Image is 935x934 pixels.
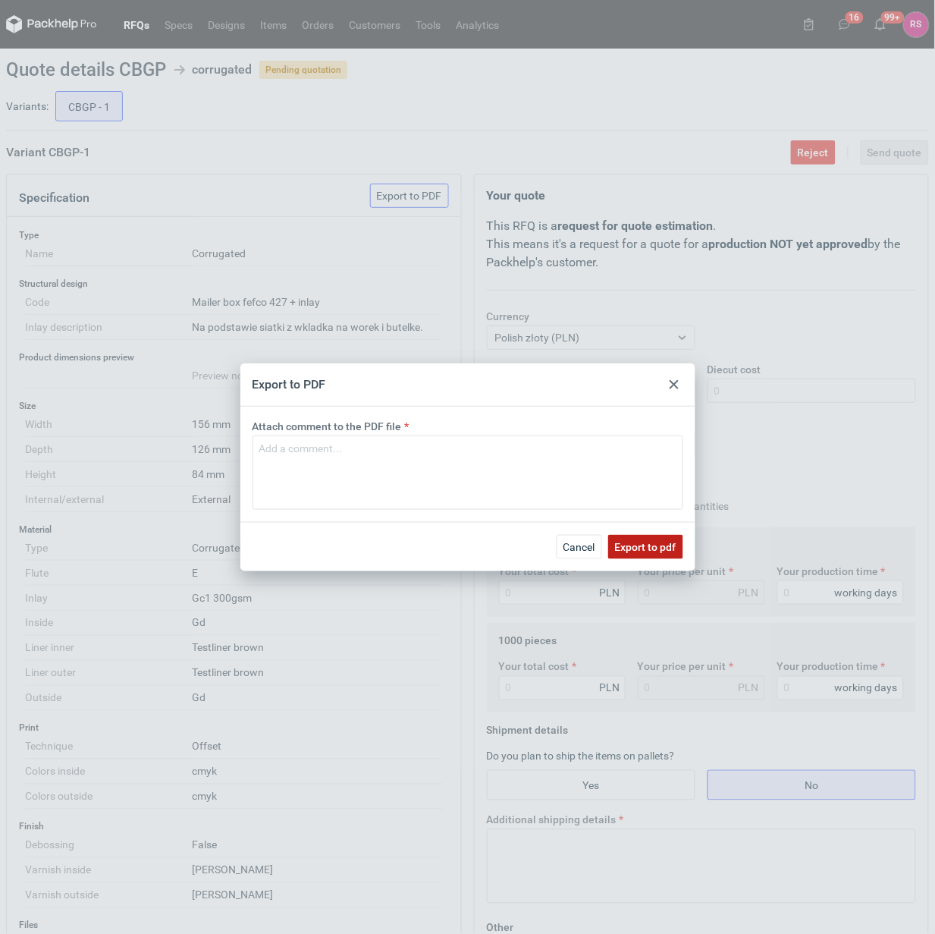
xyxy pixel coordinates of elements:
[253,376,326,393] div: Export to PDF
[563,542,595,552] span: Cancel
[615,542,676,552] span: Export to pdf
[608,535,683,559] button: Export to pdf
[253,419,402,434] label: Attach comment to the PDF file
[557,535,602,559] button: Cancel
